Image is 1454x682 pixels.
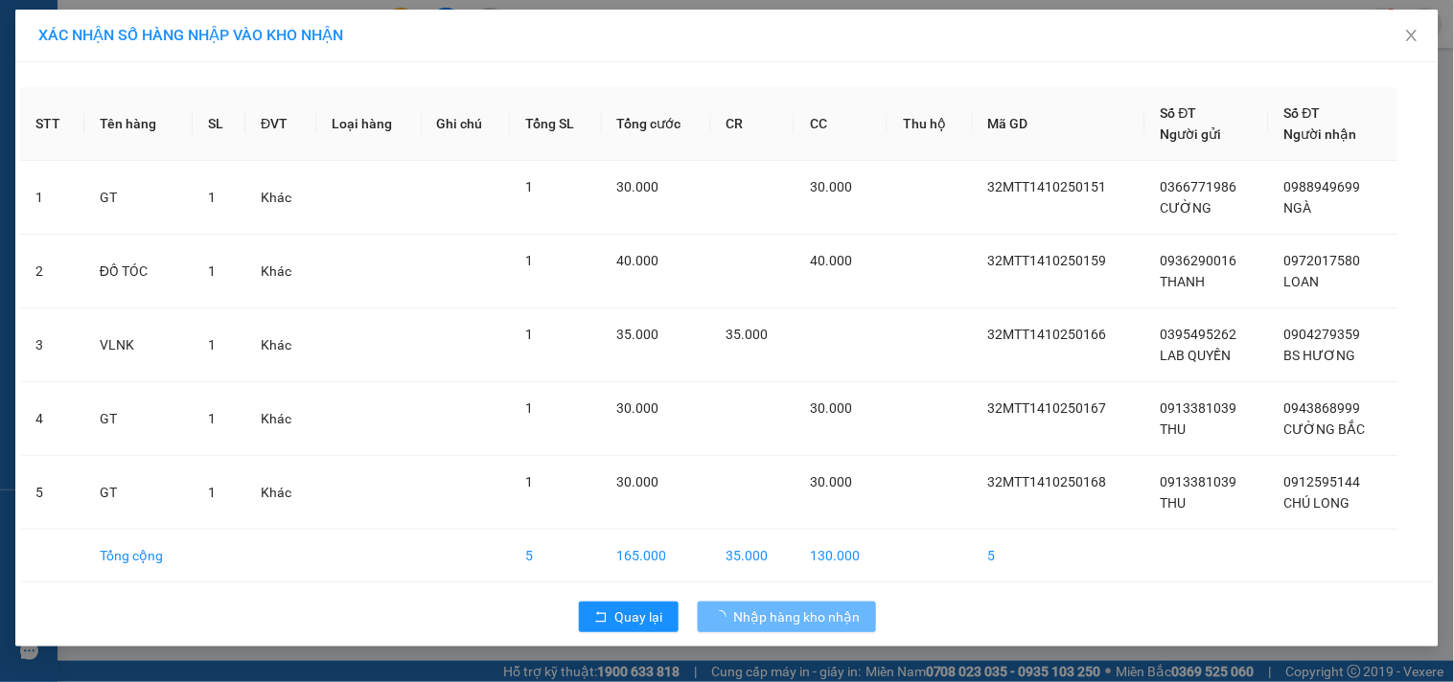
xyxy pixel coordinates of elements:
span: 0913381039 [1161,400,1237,416]
span: 1 [525,400,533,416]
span: 32MTT1410250167 [988,400,1107,416]
th: Mã GD [973,87,1145,161]
td: Tổng cộng [84,530,193,582]
span: 1 [208,263,216,279]
span: XÁC NHẬN SỐ HÀNG NHẬP VÀO KHO NHẬN [38,26,343,44]
td: GT [84,161,193,235]
td: Khác [245,456,316,530]
span: 0943868999 [1284,400,1361,416]
span: CƯỜNG [1161,200,1212,216]
span: THANH [1161,274,1206,289]
td: 1 [20,161,84,235]
th: Tên hàng [84,87,193,161]
th: ĐVT [245,87,316,161]
span: Người gửi [1161,126,1222,142]
span: 35.000 [727,327,769,342]
span: 0972017580 [1284,253,1361,268]
th: Tổng cước [602,87,711,161]
span: 30.000 [617,474,659,489]
span: rollback [594,610,608,625]
span: 1 [525,474,533,489]
span: close [1404,28,1419,43]
td: ĐỒ TÓC [84,235,193,308]
span: 1 [208,337,216,352]
td: 4 [20,382,84,456]
span: 1 [525,327,533,342]
th: CC [795,87,888,161]
span: 30.000 [810,474,852,489]
th: Tổng SL [510,87,602,161]
td: GT [84,382,193,456]
td: Khác [245,235,316,308]
td: VLNK [84,308,193,382]
td: 130.000 [795,530,888,582]
span: 30.000 [617,179,659,194]
td: Khác [245,308,316,382]
th: SL [193,87,245,161]
th: Ghi chú [422,87,510,161]
span: 1 [208,485,216,500]
td: 5 [510,530,602,582]
span: THU [1161,495,1187,511]
button: rollbackQuay lại [579,602,679,632]
span: CƯỜNG BẮC [1284,421,1366,437]
span: 30.000 [810,400,852,416]
span: 32MTT1410250159 [988,253,1107,268]
td: 5 [20,456,84,530]
span: 32MTT1410250151 [988,179,1107,194]
span: Quay lại [615,606,663,627]
span: 35.000 [617,327,659,342]
span: 32MTT1410250168 [988,474,1107,489]
td: 35.000 [711,530,796,582]
td: 2 [20,235,84,308]
span: NGÀ [1284,200,1312,216]
th: CR [711,87,796,161]
td: 5 [973,530,1145,582]
th: Thu hộ [888,87,973,161]
span: 40.000 [810,253,852,268]
span: 0913381039 [1161,474,1237,489]
button: Nhập hàng kho nhận [698,602,876,632]
span: 0366771986 [1161,179,1237,194]
span: 0912595144 [1284,474,1361,489]
span: LAB QUYỀN [1161,348,1232,363]
span: Số ĐT [1284,105,1321,121]
td: Khác [245,161,316,235]
span: 1 [208,411,216,426]
span: 1 [208,190,216,205]
span: 0936290016 [1161,253,1237,268]
th: Loại hàng [316,87,422,161]
span: 1 [525,179,533,194]
td: 165.000 [602,530,711,582]
span: 32MTT1410250166 [988,327,1107,342]
span: CHÚ LONG [1284,495,1350,511]
span: 30.000 [810,179,852,194]
td: GT [84,456,193,530]
span: 40.000 [617,253,659,268]
button: Close [1385,10,1439,63]
span: LOAN [1284,274,1320,289]
span: 0988949699 [1284,179,1361,194]
span: 1 [525,253,533,268]
th: STT [20,87,84,161]
span: Số ĐT [1161,105,1197,121]
span: BS HƯƠNG [1284,348,1356,363]
span: loading [713,610,734,624]
span: THU [1161,421,1187,437]
td: Khác [245,382,316,456]
span: Người nhận [1284,126,1357,142]
span: Nhập hàng kho nhận [734,606,861,627]
td: 3 [20,308,84,382]
span: 0395495262 [1161,327,1237,342]
span: 30.000 [617,400,659,416]
span: 0904279359 [1284,327,1361,342]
